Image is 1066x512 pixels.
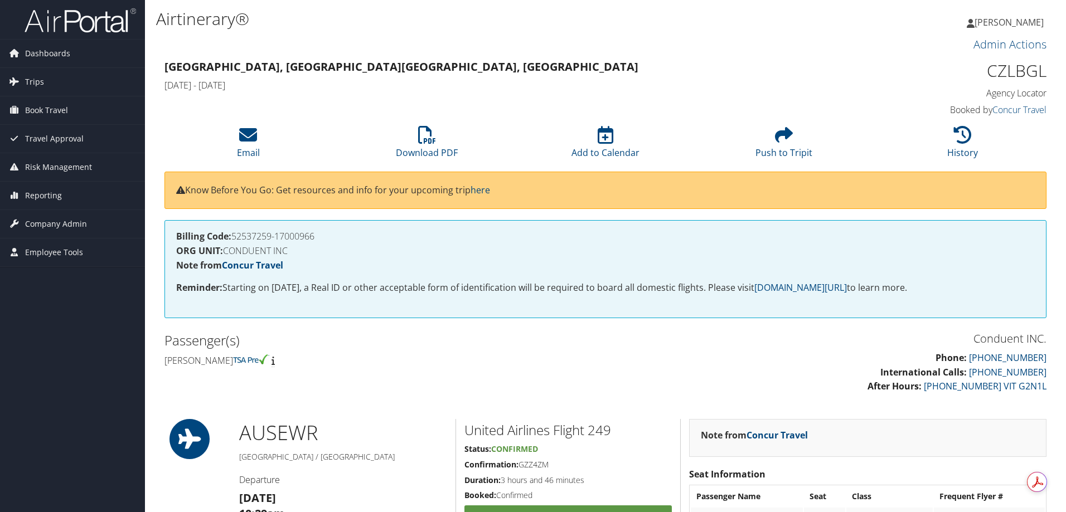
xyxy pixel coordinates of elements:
[924,380,1046,392] a: [PHONE_NUMBER] VIT G2N1L
[992,104,1046,116] a: Concur Travel
[804,486,845,506] th: Seat
[689,468,765,480] strong: Seat Information
[936,352,967,364] strong: Phone:
[25,210,87,238] span: Company Admin
[176,245,223,257] strong: ORG UNIT:
[839,59,1046,82] h1: CZLBGL
[237,132,260,159] a: Email
[464,443,491,454] strong: Status:
[969,352,1046,364] a: [PHONE_NUMBER]
[176,246,1035,255] h4: CONDUENT INC
[973,37,1046,52] a: Admin Actions
[164,331,597,350] h2: Passenger(s)
[25,125,84,153] span: Travel Approval
[491,443,538,454] span: Confirmed
[164,79,822,91] h4: [DATE] - [DATE]
[471,184,490,196] a: here
[222,259,283,271] a: Concur Travel
[239,474,447,486] h4: Departure
[967,6,1055,39] a: [PERSON_NAME]
[239,451,447,462] h5: [GEOGRAPHIC_DATA] / [GEOGRAPHIC_DATA]
[176,281,222,294] strong: Reminder:
[868,380,922,392] strong: After Hours:
[239,419,447,447] h1: AUS EWR
[396,132,458,159] a: Download PDF
[464,475,672,486] h5: 3 hours and 46 minutes
[176,183,1035,198] p: Know Before You Go: Get resources and info for your upcoming trip
[464,490,496,500] strong: Booked:
[25,40,70,67] span: Dashboards
[969,366,1046,378] a: [PHONE_NUMBER]
[846,486,933,506] th: Class
[947,132,978,159] a: History
[233,354,269,364] img: tsa-precheck.png
[691,486,802,506] th: Passenger Name
[25,182,62,209] span: Reporting
[464,475,501,485] strong: Duration:
[755,132,812,159] a: Push to Tripit
[164,59,638,74] strong: [GEOGRAPHIC_DATA], [GEOGRAPHIC_DATA] [GEOGRAPHIC_DATA], [GEOGRAPHIC_DATA]
[571,132,639,159] a: Add to Calendar
[25,68,44,96] span: Trips
[176,232,1035,241] h4: 52537259-17000966
[754,281,847,294] a: [DOMAIN_NAME][URL]
[701,429,808,441] strong: Note from
[176,259,283,271] strong: Note from
[839,87,1046,99] h4: Agency Locator
[614,331,1046,347] h3: Conduent INC.
[839,104,1046,116] h4: Booked by
[156,7,755,31] h1: Airtinerary®
[975,16,1044,28] span: [PERSON_NAME]
[934,486,1045,506] th: Frequent Flyer #
[25,7,136,33] img: airportal-logo.png
[880,366,967,378] strong: International Calls:
[25,96,68,124] span: Book Travel
[464,459,672,470] h5: GZZ4ZM
[164,354,597,367] h4: [PERSON_NAME]
[25,153,92,181] span: Risk Management
[464,490,672,501] h5: Confirmed
[176,281,1035,295] p: Starting on [DATE], a Real ID or other acceptable form of identification will be required to boar...
[747,429,808,441] a: Concur Travel
[25,238,83,266] span: Employee Tools
[464,459,519,470] strong: Confirmation:
[176,230,231,242] strong: Billing Code:
[464,421,672,440] h2: United Airlines Flight 249
[239,490,276,505] strong: [DATE]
